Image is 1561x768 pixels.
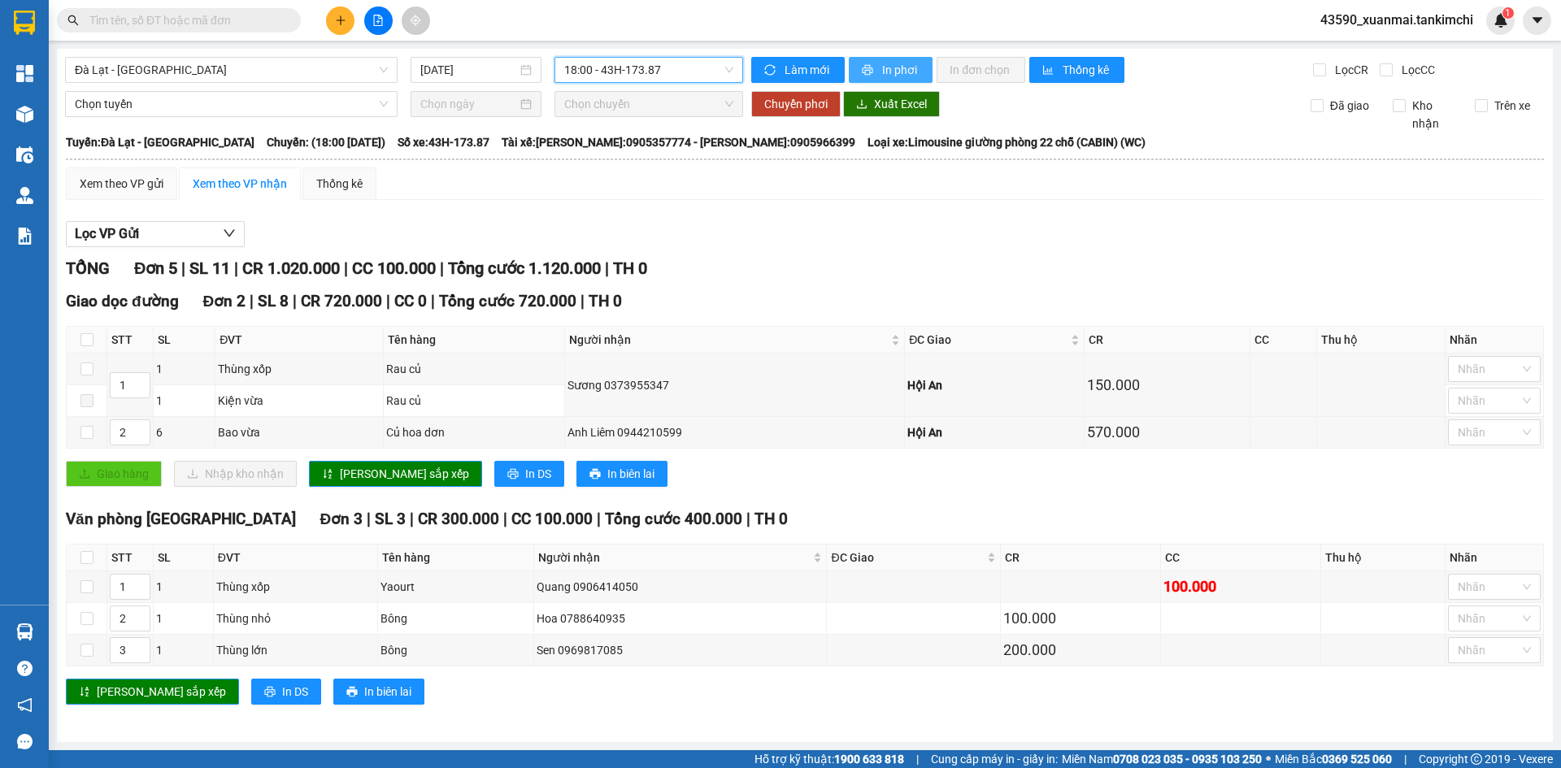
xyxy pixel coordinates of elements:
[214,545,378,571] th: ĐVT
[16,65,33,82] img: dashboard-icon
[75,92,388,116] span: Chọn tuyến
[937,57,1025,83] button: In đơn chọn
[107,327,154,354] th: STT
[293,292,297,310] span: |
[882,61,920,79] span: In phơi
[1530,13,1545,28] span: caret-down
[203,292,246,310] span: Đơn 2
[420,95,517,113] input: Chọn ngày
[410,15,421,26] span: aim
[386,360,562,378] div: Rau củ
[1450,549,1539,566] div: Nhãn
[215,327,383,354] th: ĐVT
[97,683,226,701] span: [PERSON_NAME] sắp xếp
[843,91,940,117] button: downloadXuất Excel
[874,95,927,113] span: Xuất Excel
[156,423,212,441] div: 6
[80,175,163,193] div: Xem theo VP gửi
[567,423,902,441] div: Anh Liêm 0944210599
[67,15,79,26] span: search
[418,510,499,528] span: CR 300.000
[589,292,622,310] span: TH 0
[1502,7,1514,19] sup: 1
[367,510,371,528] span: |
[1321,545,1446,571] th: Thu hộ
[537,641,824,659] div: Sen 0969817085
[1161,545,1321,571] th: CC
[1317,327,1446,354] th: Thu hộ
[1488,97,1537,115] span: Trên xe
[364,683,411,701] span: In biên lai
[1003,639,1158,662] div: 200.000
[537,578,824,596] div: Quang 0906414050
[380,641,530,659] div: Bông
[751,57,845,83] button: syncLàm mới
[1328,61,1371,79] span: Lọc CR
[386,423,562,441] div: Củ hoa dơn
[1085,327,1250,354] th: CR
[402,7,430,35] button: aim
[372,15,384,26] span: file-add
[216,610,375,627] div: Thùng nhỏ
[607,465,654,483] span: In biên lai
[264,686,276,699] span: printer
[154,545,214,571] th: SL
[154,327,215,354] th: SL
[1324,97,1376,115] span: Đã giao
[931,750,1058,768] span: Cung cấp máy in - giấy in:
[282,683,308,701] span: In DS
[1250,327,1317,354] th: CC
[107,545,154,571] th: STT
[511,510,593,528] span: CC 100.000
[1406,97,1463,132] span: Kho nhận
[431,292,435,310] span: |
[16,106,33,123] img: warehouse-icon
[380,578,530,596] div: Yaourt
[507,468,519,481] span: printer
[75,58,388,82] span: Đà Lạt - Đà Nẵng
[218,392,380,410] div: Kiện vừa
[251,679,321,705] button: printerIn DS
[907,423,1081,441] div: Hội An
[66,258,110,278] span: TỔNG
[589,468,601,481] span: printer
[849,57,933,83] button: printerIn phơi
[1001,545,1161,571] th: CR
[916,750,919,768] span: |
[156,641,211,659] div: 1
[156,578,211,596] div: 1
[223,227,236,240] span: down
[218,423,380,441] div: Bao vừa
[378,545,533,571] th: Tên hàng
[1163,575,1318,598] div: 100.000
[394,292,427,310] span: CC 0
[216,578,375,596] div: Thùng xốp
[1266,756,1271,762] span: ⚪️
[502,133,855,151] span: Tài xế: [PERSON_NAME]:0905357774 - [PERSON_NAME]:0905966399
[181,258,185,278] span: |
[234,258,238,278] span: |
[410,510,414,528] span: |
[1322,753,1392,766] strong: 0369 525 060
[301,292,382,310] span: CR 720.000
[384,327,565,354] th: Tên hàng
[1505,7,1511,19] span: 1
[156,610,211,627] div: 1
[754,510,788,528] span: TH 0
[16,228,33,245] img: solution-icon
[613,258,647,278] span: TH 0
[66,510,296,528] span: Văn phòng [GEOGRAPHIC_DATA]
[66,461,162,487] button: uploadGiao hàng
[1471,753,1482,765] span: copyright
[751,91,841,117] button: Chuyển phơi
[909,331,1067,349] span: ĐC Giao
[380,610,530,627] div: Bông
[1029,57,1124,83] button: bar-chartThống kê
[569,331,888,349] span: Người nhận
[316,175,363,193] div: Thống kê
[250,292,254,310] span: |
[193,175,287,193] div: Xem theo VP nhận
[1087,421,1247,444] div: 570.000
[16,623,33,640] img: warehouse-icon
[17,661,33,676] span: question-circle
